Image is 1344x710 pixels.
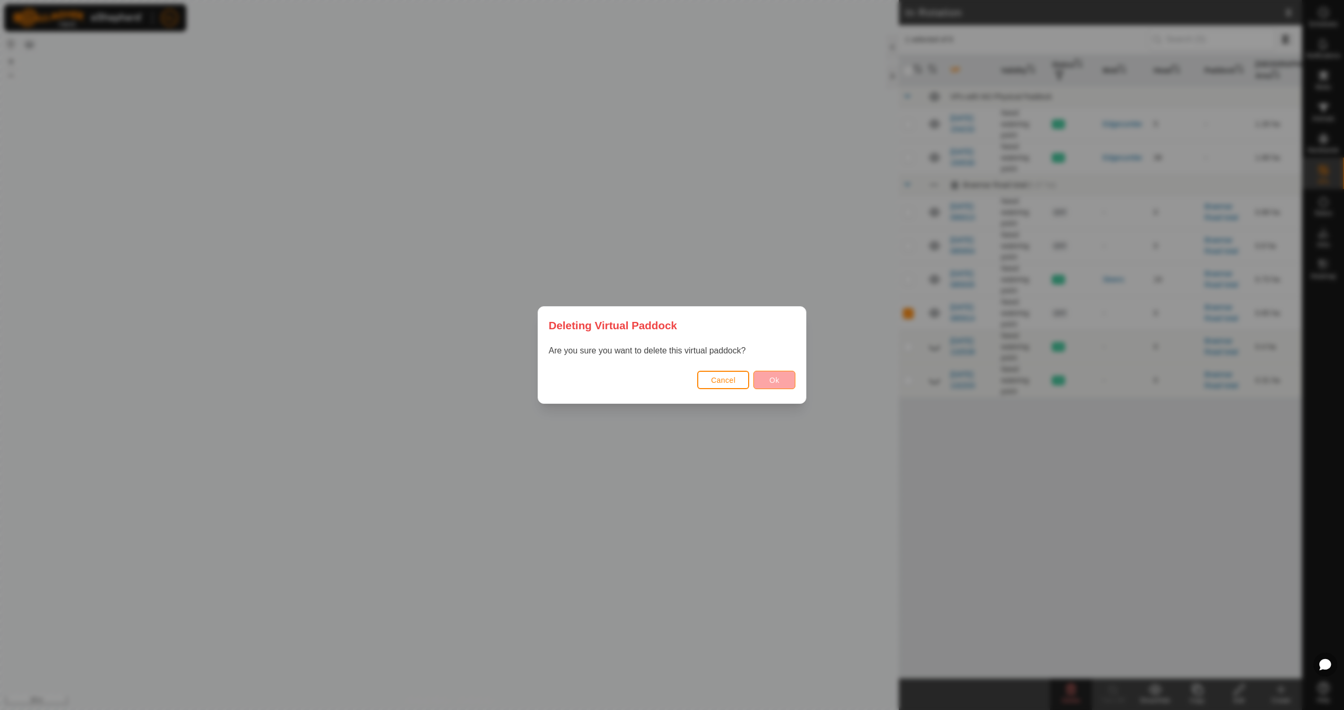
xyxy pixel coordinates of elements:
[549,317,677,333] span: Deleting Virtual Paddock
[770,376,780,384] span: Ok
[549,344,795,357] p: Are you sure you want to delete this virtual paddock?
[697,371,749,389] button: Cancel
[753,371,795,389] button: Ok
[711,376,736,384] span: Cancel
